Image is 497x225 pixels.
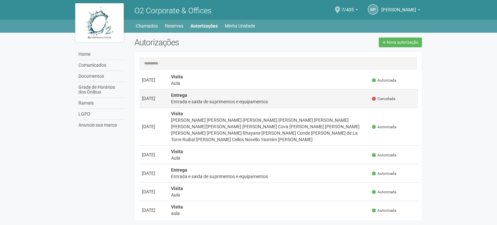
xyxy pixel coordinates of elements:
span: Autorizada [372,78,396,83]
strong: Entrega [171,167,187,173]
strong: Visita [171,74,183,79]
div: [DATE] [142,95,166,102]
a: MP [368,4,378,15]
a: Home [77,49,125,60]
strong: Visita [171,149,183,154]
span: Autorizada [372,208,396,213]
div: [DATE] [142,207,166,213]
img: logo.jpg [75,3,124,42]
span: Autorizada [372,124,396,130]
strong: Visita [171,111,183,116]
a: [PERSON_NAME] [381,8,420,13]
a: Autorizações [191,21,218,30]
div: Entrada e saida de suprimentos e equipamentos [171,173,367,180]
strong: Visita [171,186,183,191]
div: [DATE] [142,152,166,158]
a: Minha Unidade [225,21,255,30]
div: [DATE] [142,188,166,195]
a: Anuncie sua marca [77,120,125,130]
span: Marcia Porto [381,1,416,12]
a: 7/405 [341,8,358,13]
span: O2 Corporate & Offices [134,6,212,15]
a: Documentos [77,71,125,82]
div: aula [171,210,367,217]
div: Aula [171,80,367,86]
span: Nova autorização [387,40,418,45]
div: [DATE] [142,123,166,130]
div: [DATE] [142,170,166,176]
a: Ramais [77,98,125,109]
span: Autorizada [372,152,396,158]
div: Aula [171,155,367,161]
a: Reservas [165,21,183,30]
a: Grade de Horários dos Ônibus [77,82,125,98]
a: Chamados [136,21,158,30]
span: Autorizada [372,189,396,195]
strong: Visita [171,204,183,209]
span: 7/405 [341,1,354,12]
span: Cancelada [372,96,395,102]
strong: Entrega [171,93,187,98]
div: Entrada e saida de suprimentos e equipamentos [171,98,367,105]
h2: Autorizações [134,38,273,47]
a: Comunicados [77,60,125,71]
a: LGPD [77,109,125,120]
div: [DATE] [142,77,166,83]
span: Autorizada [372,171,396,176]
a: Nova autorização [379,38,422,47]
div: Aula [171,192,367,198]
div: [PERSON_NAME] [PERSON_NAME] [PERSON_NAME] [PERSON_NAME] [PERSON_NAME] [PERSON_NAME]'[PERSON_NAME]... [171,117,367,143]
